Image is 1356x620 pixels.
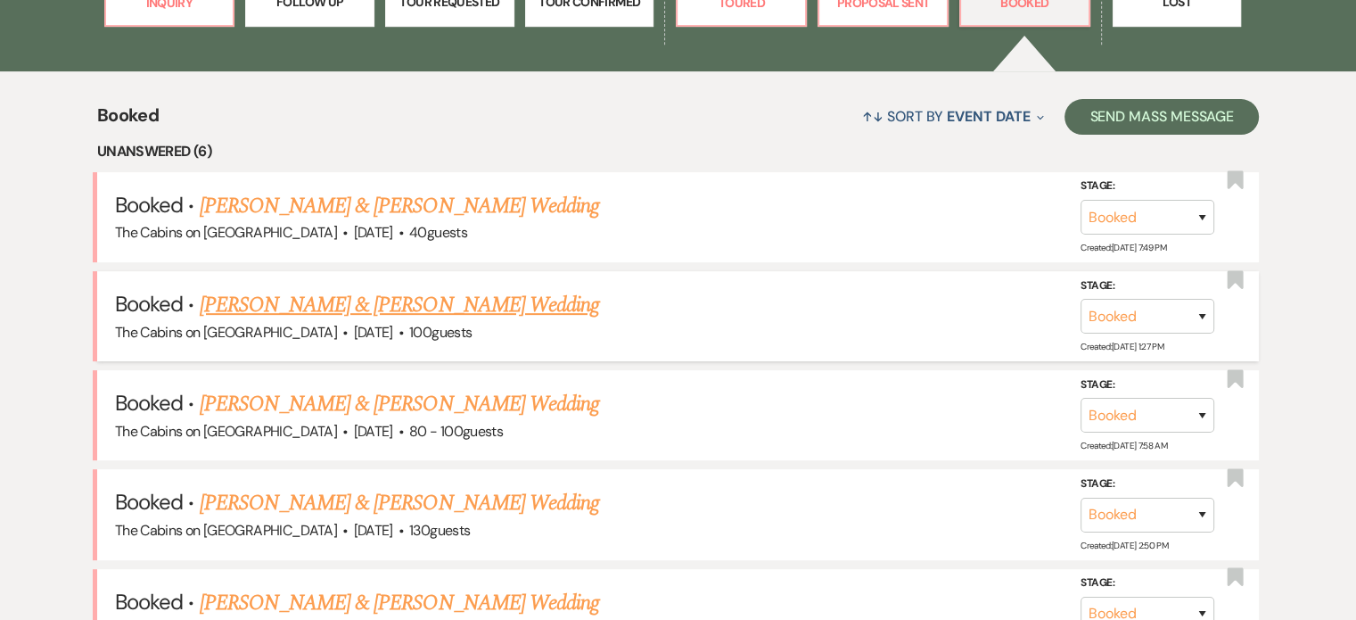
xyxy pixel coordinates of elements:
[1081,539,1168,550] span: Created: [DATE] 2:50 PM
[409,323,472,342] span: 100 guests
[200,487,599,519] a: [PERSON_NAME] & [PERSON_NAME] Wedding
[115,588,183,616] span: Booked
[115,323,337,342] span: The Cabins on [GEOGRAPHIC_DATA]
[1081,376,1214,395] label: Stage:
[353,422,392,441] span: [DATE]
[1064,99,1259,135] button: Send Mass Message
[409,422,503,441] span: 80 - 100 guests
[1081,277,1214,296] label: Stage:
[353,223,392,242] span: [DATE]
[1081,177,1214,196] label: Stage:
[115,223,337,242] span: The Cabins on [GEOGRAPHIC_DATA]
[353,521,392,540] span: [DATE]
[409,521,470,540] span: 130 guests
[1081,440,1167,451] span: Created: [DATE] 7:58 AM
[115,521,337,540] span: The Cabins on [GEOGRAPHIC_DATA]
[200,289,599,321] a: [PERSON_NAME] & [PERSON_NAME] Wedding
[115,290,183,318] span: Booked
[862,107,883,126] span: ↑↓
[947,107,1030,126] span: Event Date
[409,223,467,242] span: 40 guests
[200,587,599,619] a: [PERSON_NAME] & [PERSON_NAME] Wedding
[1081,475,1214,494] label: Stage:
[200,388,599,420] a: [PERSON_NAME] & [PERSON_NAME] Wedding
[200,190,599,222] a: [PERSON_NAME] & [PERSON_NAME] Wedding
[115,191,183,219] span: Booked
[1081,574,1214,593] label: Stage:
[855,93,1051,140] button: Sort By Event Date
[115,422,337,441] span: The Cabins on [GEOGRAPHIC_DATA]
[115,389,183,417] span: Booked
[97,102,159,140] span: Booked
[115,488,183,516] span: Booked
[1081,341,1163,352] span: Created: [DATE] 1:27 PM
[1081,242,1166,253] span: Created: [DATE] 7:49 PM
[97,140,1259,163] li: Unanswered (6)
[353,323,392,342] span: [DATE]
